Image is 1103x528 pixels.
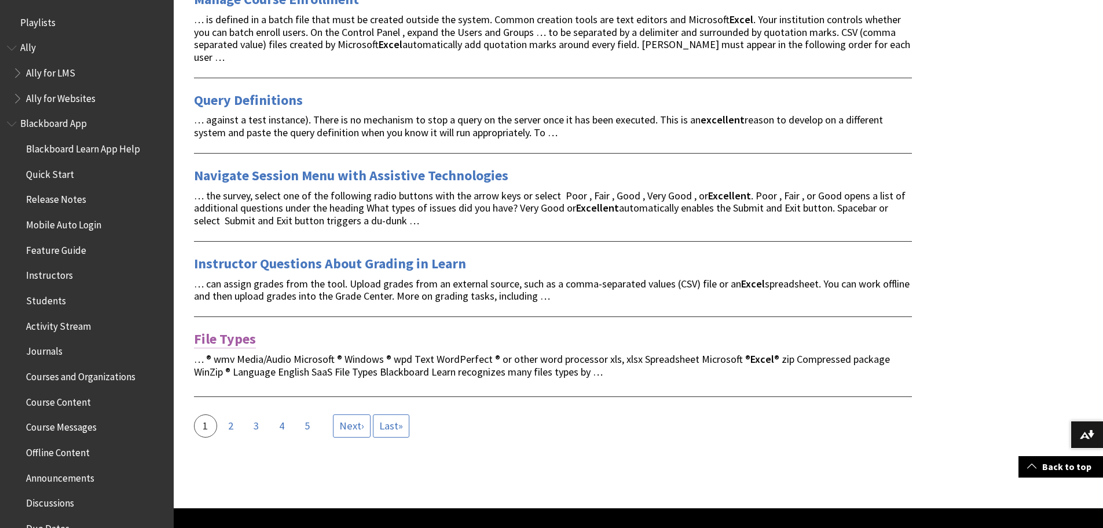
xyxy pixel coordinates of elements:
[20,38,36,54] span: Ally
[7,13,167,32] nav: Book outline for Playlists
[339,419,361,432] span: Next
[26,418,97,434] span: Course Messages
[26,367,135,383] span: Courses and Organizations
[26,468,94,484] span: Announcements
[194,254,466,273] a: Instructor Questions About Grading in Learn
[26,342,63,358] span: Journals
[26,266,73,282] span: Instructors
[7,38,167,108] nav: Book outline for Anthology Ally Help
[26,89,96,104] span: Ally for Websites
[194,330,256,348] a: File Types
[296,414,319,438] a: 5
[194,352,890,378] span: … ® wmv Media/Audio Microsoft ® Windows ® wpd Text WordPerfect ® or other word processor xls, xls...
[26,215,101,231] span: Mobile Auto Login
[26,443,90,458] span: Offline Content
[708,189,751,202] strong: Excellent
[1018,456,1103,478] a: Back to top
[194,189,906,228] span: … the survey, select one of the following radio buttons with the arrow keys or select Poor , Fair...
[26,392,91,408] span: Course Content
[26,63,75,79] span: Ally for LMS
[26,316,91,332] span: Activity Stream
[26,291,66,307] span: Students
[379,419,403,432] span: »
[219,414,243,438] a: 2
[26,241,86,256] span: Feature Guide
[194,91,303,110] a: Query Definitions
[750,352,774,366] strong: Excel
[730,13,753,26] strong: Excel
[20,13,56,28] span: Playlists
[26,190,86,206] span: Release Notes
[194,414,217,438] a: 1
[701,113,745,126] strong: excellent
[194,166,508,185] a: Navigate Session Menu with Assistive Technologies
[194,13,910,64] span: … is defined in a batch file that must be created outside the system. Common creation tools are t...
[20,114,87,130] span: Blackboard App
[26,493,74,509] span: Discussions
[379,38,402,51] strong: Excel
[270,414,294,438] a: 4
[379,419,398,432] span: Last
[194,277,910,303] span: … can assign grades from the tool. Upload grades from an external source, such as a comma-separat...
[245,414,268,438] a: 3
[576,201,619,214] strong: Excellent
[339,419,364,432] span: ›
[194,113,883,139] span: … against a test instance). There is no mechanism to stop a query on the server once it has been ...
[741,277,765,290] strong: Excel
[26,139,140,155] span: Blackboard Learn App Help
[26,165,74,180] span: Quick Start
